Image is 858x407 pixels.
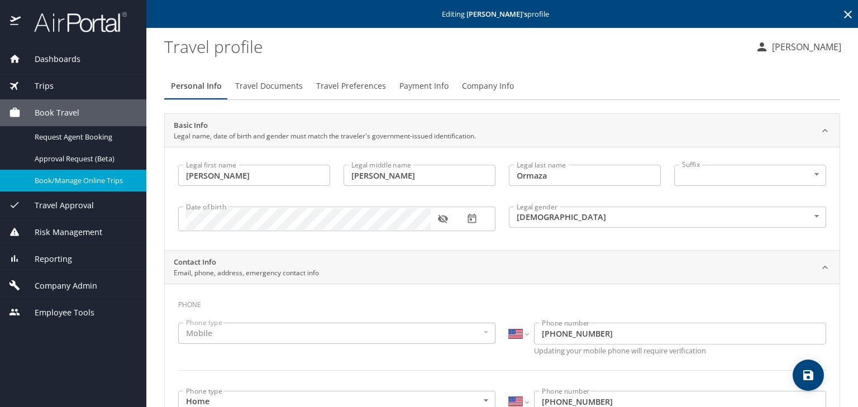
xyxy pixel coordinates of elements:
[316,79,386,93] span: Travel Preferences
[534,347,826,355] p: Updating your mobile phone will require verification
[399,79,449,93] span: Payment Info
[21,107,79,119] span: Book Travel
[235,79,303,93] span: Travel Documents
[21,253,72,265] span: Reporting
[35,154,133,164] span: Approval Request (Beta)
[178,323,495,344] div: Mobile
[171,79,222,93] span: Personal Info
[174,120,476,131] h2: Basic Info
[751,37,846,57] button: [PERSON_NAME]
[21,280,97,292] span: Company Admin
[21,226,102,238] span: Risk Management
[165,147,840,250] div: Basic InfoLegal name, date of birth and gender must match the traveler's government-issued identi...
[22,11,127,33] img: airportal-logo.png
[21,307,94,319] span: Employee Tools
[21,53,80,65] span: Dashboards
[10,11,22,33] img: icon-airportal.png
[462,79,514,93] span: Company Info
[164,29,746,64] h1: Travel profile
[174,131,476,141] p: Legal name, date of birth and gender must match the traveler's government-issued identification.
[21,80,54,92] span: Trips
[793,360,824,391] button: save
[35,132,133,142] span: Request Agent Booking
[165,251,840,284] div: Contact InfoEmail, phone, address, emergency contact info
[174,268,319,278] p: Email, phone, address, emergency contact info
[769,40,841,54] p: [PERSON_NAME]
[178,293,826,312] h3: Phone
[674,165,826,186] div: ​
[150,11,855,18] p: Editing profile
[466,9,527,19] strong: [PERSON_NAME] 's
[174,257,319,268] h2: Contact Info
[165,114,840,147] div: Basic InfoLegal name, date of birth and gender must match the traveler's government-issued identi...
[35,175,133,186] span: Book/Manage Online Trips
[164,73,840,99] div: Profile
[21,199,94,212] span: Travel Approval
[509,207,826,228] div: [DEMOGRAPHIC_DATA]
